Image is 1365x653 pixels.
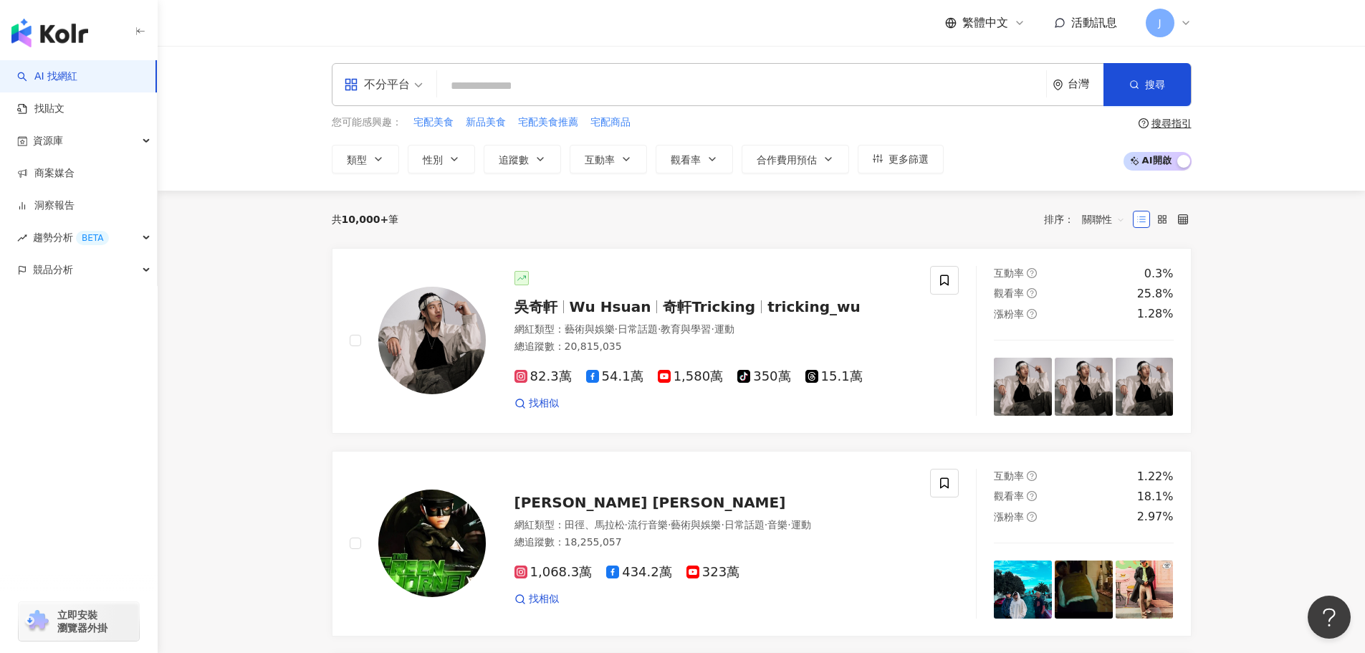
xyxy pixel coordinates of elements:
[686,565,739,580] span: 323萬
[465,115,507,130] button: 新品美食
[17,233,27,243] span: rise
[663,298,755,315] span: 奇軒Tricking
[1145,79,1165,90] span: 搜尋
[1116,358,1174,416] img: post-image
[994,490,1024,502] span: 觀看率
[1103,63,1191,106] button: 搜尋
[514,565,593,580] span: 1,068.3萬
[342,214,389,225] span: 10,000+
[787,519,790,530] span: ·
[484,145,561,173] button: 追蹤數
[1071,16,1117,29] span: 活動訊息
[19,602,139,641] a: chrome extension立即安裝 瀏覽器外掛
[1137,286,1174,302] div: 25.8%
[765,519,767,530] span: ·
[378,490,486,597] img: KOL Avatar
[1027,268,1037,278] span: question-circle
[423,154,443,166] span: 性別
[565,323,615,335] span: 藝術與娛樂
[714,323,734,335] span: 運動
[413,115,454,130] button: 宅配美食
[1144,266,1174,282] div: 0.3%
[1082,208,1125,231] span: 關聯性
[721,519,724,530] span: ·
[1027,491,1037,501] span: question-circle
[518,115,578,130] span: 宅配美食推薦
[1151,118,1192,129] div: 搜尋指引
[805,369,863,384] span: 15.1萬
[1055,358,1113,416] img: post-image
[742,145,849,173] button: 合作費用預估
[1053,80,1063,90] span: environment
[33,254,73,286] span: 競品分析
[570,298,651,315] span: Wu Hsuan
[1308,596,1351,639] iframe: Help Scout Beacon - Open
[668,519,671,530] span: ·
[656,145,733,173] button: 觀看率
[767,298,861,315] span: tricking_wu
[57,609,107,634] span: 立即安裝 瀏覽器外掛
[625,519,628,530] span: ·
[11,19,88,47] img: logo
[737,369,790,384] span: 350萬
[791,519,811,530] span: 運動
[514,494,786,511] span: [PERSON_NAME] [PERSON_NAME]
[1027,288,1037,298] span: question-circle
[767,519,787,530] span: 音樂
[618,323,658,335] span: 日常話題
[1068,78,1103,90] div: 台灣
[1055,561,1113,619] img: post-image
[1137,306,1174,322] div: 1.28%
[514,340,914,354] div: 總追蹤數 ： 20,815,035
[332,214,399,225] div: 共 筆
[499,154,529,166] span: 追蹤數
[344,77,358,92] span: appstore
[994,561,1052,619] img: post-image
[332,115,402,130] span: 您可能感興趣：
[33,221,109,254] span: 趨勢分析
[628,519,668,530] span: 流行音樂
[994,267,1024,279] span: 互動率
[1116,561,1174,619] img: post-image
[671,519,721,530] span: 藝術與娛樂
[17,102,64,116] a: 找貼文
[332,248,1192,434] a: KOL Avatar吳奇軒Wu Hsuan奇軒Trickingtricking_wu網紅類型：藝術與娛樂·日常話題·教育與學習·運動總追蹤數：20,815,03582.3萬54.1萬1,580萬...
[529,396,559,411] span: 找相似
[994,308,1024,320] span: 漲粉率
[962,15,1008,31] span: 繁體中文
[17,70,77,84] a: searchAI 找網紅
[517,115,579,130] button: 宅配美食推薦
[606,565,672,580] span: 434.2萬
[332,451,1192,637] a: KOL Avatar[PERSON_NAME] [PERSON_NAME]網紅類型：田徑、馬拉松·流行音樂·藝術與娛樂·日常話題·音樂·運動總追蹤數：18,255,0571,068.3萬434....
[378,287,486,394] img: KOL Avatar
[1158,15,1161,31] span: J
[994,287,1024,299] span: 觀看率
[1044,208,1133,231] div: 排序：
[565,519,625,530] span: 田徑、馬拉松
[514,369,572,384] span: 82.3萬
[570,145,647,173] button: 互動率
[76,231,109,245] div: BETA
[344,73,410,96] div: 不分平台
[658,323,661,335] span: ·
[615,323,618,335] span: ·
[17,199,75,213] a: 洞察報告
[1027,309,1037,319] span: question-circle
[514,396,559,411] a: 找相似
[514,323,914,337] div: 網紅類型 ：
[17,166,75,181] a: 商案媒合
[889,153,929,165] span: 更多篩選
[1137,489,1174,505] div: 18.1%
[590,115,631,130] button: 宅配商品
[1027,471,1037,481] span: question-circle
[514,518,914,533] div: 網紅類型 ：
[1137,509,1174,525] div: 2.97%
[586,369,643,384] span: 54.1萬
[529,592,559,606] span: 找相似
[724,519,765,530] span: 日常話題
[332,145,399,173] button: 類型
[858,145,944,173] button: 更多篩選
[1027,512,1037,522] span: question-circle
[514,298,557,315] span: 吳奇軒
